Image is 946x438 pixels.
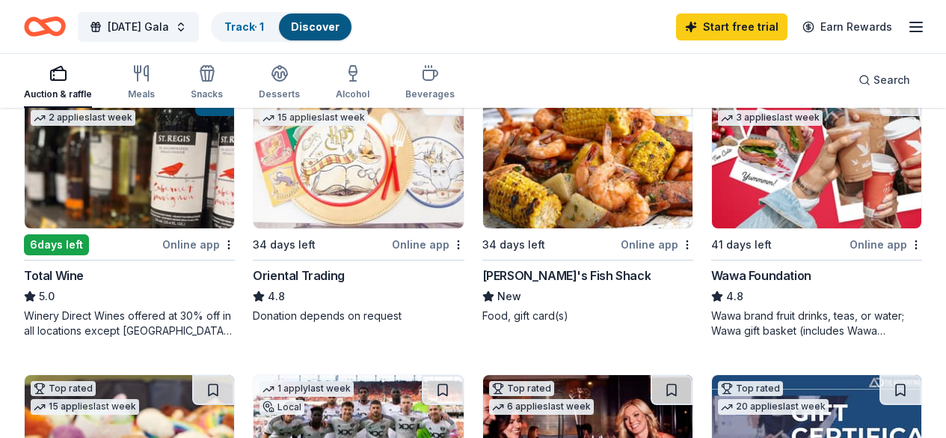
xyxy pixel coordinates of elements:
div: 6 applies last week [489,399,594,415]
button: Beverages [405,58,455,108]
button: Track· 1Discover [211,12,353,42]
div: 20 applies last week [718,399,829,415]
div: 1 apply last week [259,381,354,397]
div: Winery Direct Wines offered at 30% off in all locations except [GEOGRAPHIC_DATA], [GEOGRAPHIC_DAT... [24,308,235,338]
img: Image for Total Wine [25,86,234,228]
div: Desserts [259,88,300,100]
button: Alcohol [336,58,369,108]
div: Total Wine [24,267,84,285]
div: Local [259,400,304,415]
div: Auction & raffle [24,88,92,100]
div: Top rated [718,381,783,396]
button: Desserts [259,58,300,108]
a: Home [24,9,66,44]
img: Image for Wawa Foundation [712,86,921,228]
button: Meals [128,58,155,108]
span: 4.8 [268,288,285,305]
a: Start free trial [676,13,787,40]
div: Online app [850,235,922,254]
span: Search [873,71,910,89]
div: Top rated [489,381,554,396]
div: 15 applies last week [31,399,139,415]
a: Image for Wawa FoundationTop rated3 applieslast week41 days leftOnline appWawa Foundation4.8Wawa ... [711,85,922,338]
div: 3 applies last week [718,110,823,126]
a: Image for Oriental TradingTop rated15 applieslast week34 days leftOnline appOriental Trading4.8Do... [253,85,464,323]
div: Top rated [31,381,96,396]
div: [PERSON_NAME]'s Fish Shack [482,267,651,285]
div: 6 days left [24,234,89,255]
div: 34 days left [482,236,545,254]
div: 15 applies last week [259,110,368,126]
span: [DATE] Gala [108,18,169,36]
button: [DATE] Gala [78,12,199,42]
div: Beverages [405,88,455,100]
div: Meals [128,88,155,100]
div: 41 days left [711,236,772,254]
div: Wawa brand fruit drinks, teas, or water; Wawa gift basket (includes Wawa products and coupons) [711,308,922,338]
div: Food, gift card(s) [482,308,693,323]
div: Online app [621,235,693,254]
a: Earn Rewards [793,13,901,40]
a: Discover [291,20,340,33]
div: Online app [392,235,464,254]
a: Image for Total WineTop rated2 applieslast week6days leftOnline appTotal Wine5.0Winery Direct Win... [24,85,235,338]
a: Track· 1 [224,20,264,33]
a: Image for Ford's Fish ShackLocal34 days leftOnline app[PERSON_NAME]'s Fish ShackNewFood, gift car... [482,85,693,323]
div: Oriental Trading [253,267,345,285]
div: 2 applies last week [31,110,135,126]
div: Online app [162,235,235,254]
div: 34 days left [253,236,316,254]
span: 4.8 [726,288,743,305]
img: Image for Ford's Fish Shack [483,86,692,228]
button: Snacks [191,58,223,108]
div: Snacks [191,88,223,100]
div: Alcohol [336,88,369,100]
span: New [497,288,521,305]
div: Wawa Foundation [711,267,811,285]
button: Auction & raffle [24,58,92,108]
button: Search [847,65,922,95]
img: Image for Oriental Trading [254,86,463,228]
div: Donation depends on request [253,308,464,323]
span: 5.0 [39,288,55,305]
